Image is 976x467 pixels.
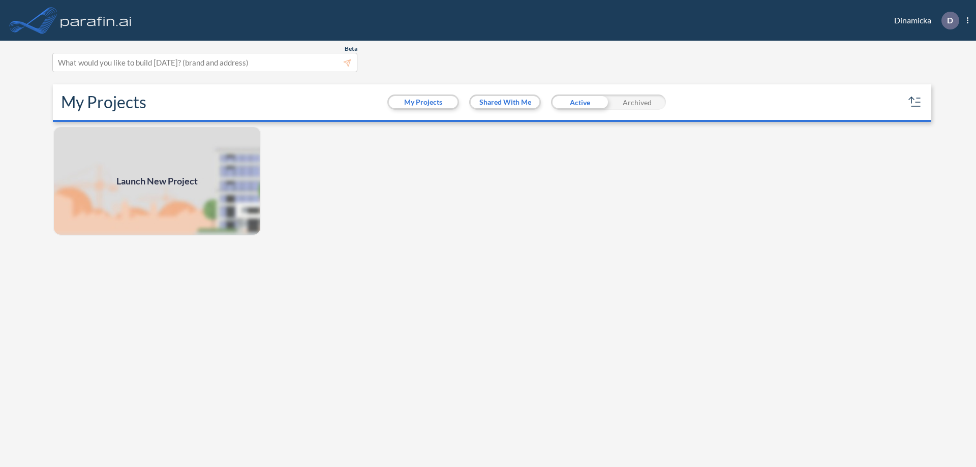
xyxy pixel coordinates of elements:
[61,92,146,112] h2: My Projects
[471,96,539,108] button: Shared With Me
[389,96,457,108] button: My Projects
[53,126,261,236] a: Launch New Project
[907,94,923,110] button: sort
[608,95,666,110] div: Archived
[116,174,198,188] span: Launch New Project
[345,45,357,53] span: Beta
[58,10,134,30] img: logo
[879,12,968,29] div: Dinamicka
[53,126,261,236] img: add
[947,16,953,25] p: D
[551,95,608,110] div: Active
